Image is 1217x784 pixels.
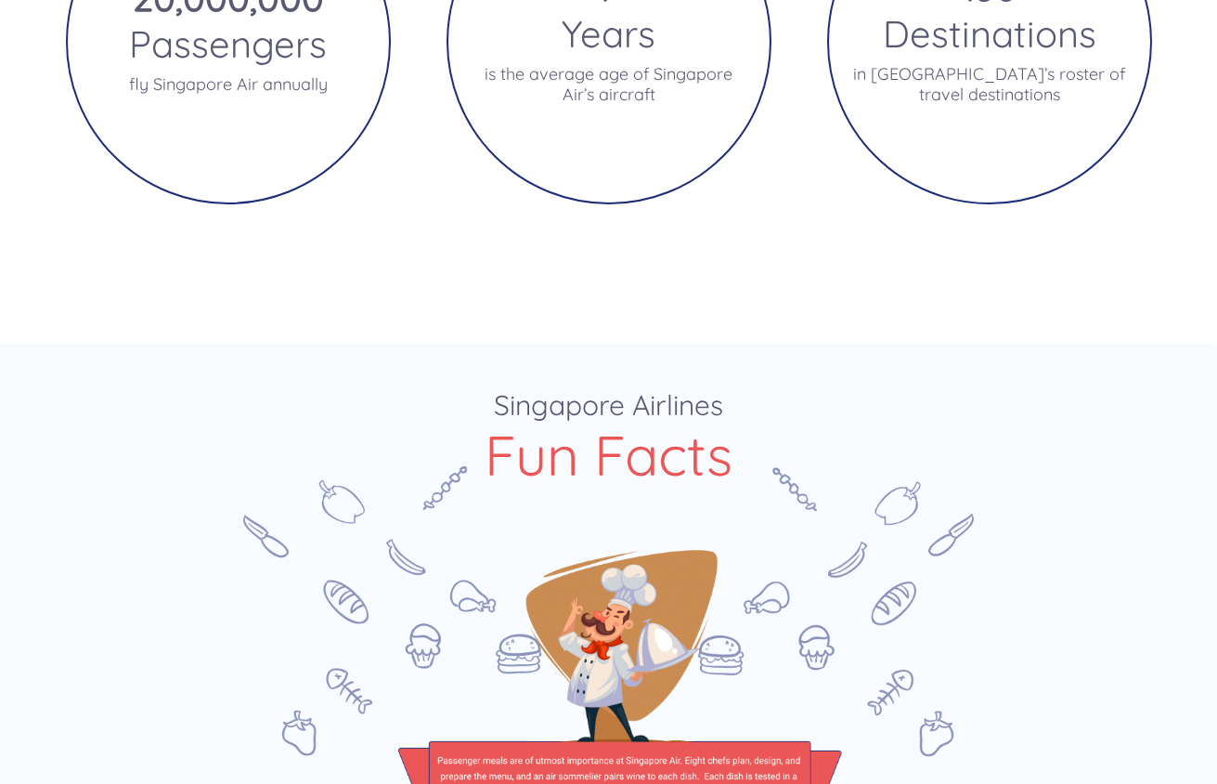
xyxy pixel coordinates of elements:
[471,64,747,105] p: is the average age of Singapore Air’s aircraft
[851,64,1128,105] p: in [GEOGRAPHIC_DATA]’s roster of travel destinations
[129,74,328,95] p: fly Singapore Air annually
[88,438,1129,472] h2: Fun Facts
[129,20,327,67] h4: Passengers
[562,10,655,57] h4: Years
[88,388,1129,423] h3: Singapore Airlines
[883,10,1096,57] h4: Destinations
